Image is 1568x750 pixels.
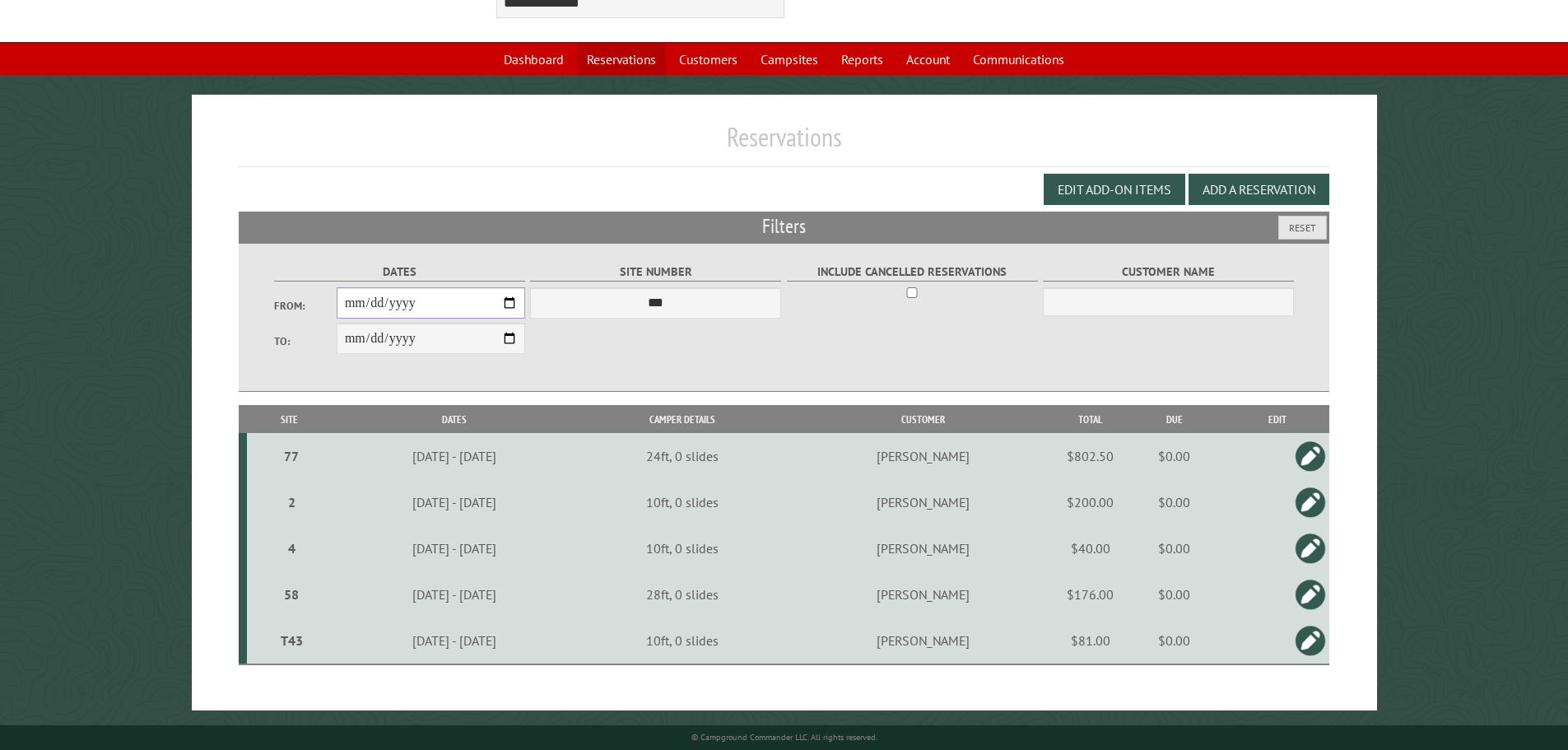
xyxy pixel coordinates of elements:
[1124,433,1226,479] td: $0.00
[1124,617,1226,664] td: $0.00
[963,44,1074,75] a: Communications
[787,263,1038,282] label: Include Cancelled Reservations
[576,405,789,434] th: Camper Details
[1124,525,1226,571] td: $0.00
[1058,617,1124,664] td: $81.00
[1044,174,1185,205] button: Edit Add-on Items
[274,298,337,314] label: From:
[254,632,330,649] div: T43
[896,44,960,75] a: Account
[789,479,1057,525] td: [PERSON_NAME]
[335,494,574,510] div: [DATE] - [DATE]
[576,571,789,617] td: 28ft, 0 slides
[254,586,330,603] div: 58
[789,617,1057,664] td: [PERSON_NAME]
[789,433,1057,479] td: [PERSON_NAME]
[577,44,666,75] a: Reservations
[1043,263,1294,282] label: Customer Name
[239,212,1330,243] h2: Filters
[335,586,574,603] div: [DATE] - [DATE]
[333,405,576,434] th: Dates
[494,44,574,75] a: Dashboard
[669,44,747,75] a: Customers
[1226,405,1330,434] th: Edit
[1278,216,1327,240] button: Reset
[254,540,330,557] div: 4
[576,433,789,479] td: 24ft, 0 slides
[335,448,574,464] div: [DATE] - [DATE]
[1124,405,1226,434] th: Due
[789,571,1057,617] td: [PERSON_NAME]
[751,44,828,75] a: Campsites
[1058,433,1124,479] td: $802.50
[274,333,337,349] label: To:
[530,263,781,282] label: Site Number
[1189,174,1329,205] button: Add a Reservation
[831,44,893,75] a: Reports
[691,732,877,743] small: © Campground Commander LLC. All rights reserved.
[1058,571,1124,617] td: $176.00
[335,540,574,557] div: [DATE] - [DATE]
[254,494,330,510] div: 2
[335,632,574,649] div: [DATE] - [DATE]
[1058,405,1124,434] th: Total
[1058,525,1124,571] td: $40.00
[789,525,1057,571] td: [PERSON_NAME]
[576,525,789,571] td: 10ft, 0 slides
[274,263,525,282] label: Dates
[789,405,1057,434] th: Customer
[1124,479,1226,525] td: $0.00
[576,617,789,664] td: 10ft, 0 slides
[254,448,330,464] div: 77
[1058,479,1124,525] td: $200.00
[1124,571,1226,617] td: $0.00
[247,405,333,434] th: Site
[239,121,1330,166] h1: Reservations
[576,479,789,525] td: 10ft, 0 slides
